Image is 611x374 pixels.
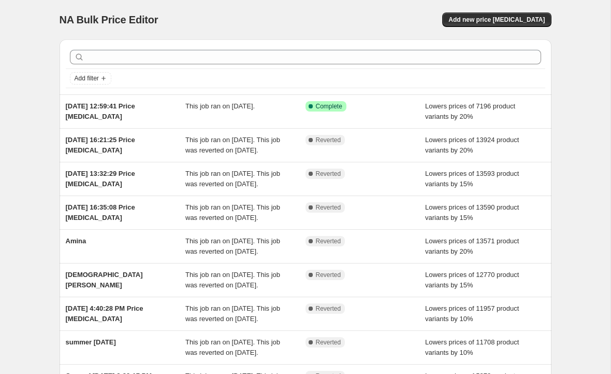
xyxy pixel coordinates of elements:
span: Lowers prices of 11708 product variants by 10% [425,338,519,356]
span: Lowers prices of 13590 product variants by 15% [425,203,519,221]
span: [DATE] 12:59:41 Price [MEDICAL_DATA] [66,102,135,120]
span: Amina [66,237,86,245]
span: Reverted [316,136,341,144]
span: Reverted [316,203,341,212]
span: Lowers prices of 12770 product variants by 15% [425,271,519,289]
span: [DATE] 16:21:25 Price [MEDICAL_DATA] [66,136,135,154]
span: This job ran on [DATE]. [185,102,255,110]
span: Add new price [MEDICAL_DATA] [448,16,545,24]
span: This job ran on [DATE]. This job was reverted on [DATE]. [185,271,280,289]
button: Add new price [MEDICAL_DATA] [442,12,551,27]
span: [DEMOGRAPHIC_DATA][PERSON_NAME] [66,271,143,289]
span: Reverted [316,170,341,178]
span: This job ran on [DATE]. This job was reverted on [DATE]. [185,304,280,323]
span: summer [DATE] [66,338,116,346]
span: This job ran on [DATE]. This job was reverted on [DATE]. [185,170,280,188]
button: Add filter [70,72,111,85]
span: Lowers prices of 13593 product variants by 15% [425,170,519,188]
span: Lowers prices of 11957 product variants by 10% [425,304,519,323]
span: [DATE] 4:40:28 PM Price [MEDICAL_DATA] [66,304,143,323]
span: This job ran on [DATE]. This job was reverted on [DATE]. [185,237,280,255]
span: [DATE] 13:32:29 Price [MEDICAL_DATA] [66,170,135,188]
span: Reverted [316,271,341,279]
span: Complete [316,102,342,110]
span: This job ran on [DATE]. This job was reverted on [DATE]. [185,203,280,221]
span: NA Bulk Price Editor [60,14,158,25]
span: Reverted [316,338,341,347]
span: Reverted [316,304,341,313]
span: Lowers prices of 13571 product variants by 20% [425,237,519,255]
span: Lowers prices of 7196 product variants by 20% [425,102,515,120]
span: Add filter [75,74,99,82]
span: This job ran on [DATE]. This job was reverted on [DATE]. [185,338,280,356]
span: This job ran on [DATE]. This job was reverted on [DATE]. [185,136,280,154]
span: Lowers prices of 13924 product variants by 20% [425,136,519,154]
span: Reverted [316,237,341,245]
span: [DATE] 16:35:08 Price [MEDICAL_DATA] [66,203,135,221]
